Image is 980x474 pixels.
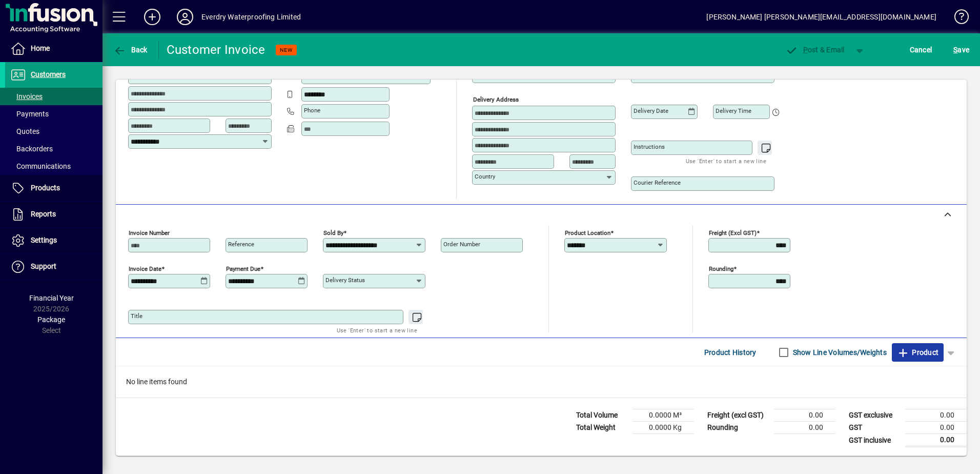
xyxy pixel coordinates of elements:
[565,229,610,236] mat-label: Product location
[31,184,60,192] span: Products
[905,422,967,434] td: 0.00
[632,422,694,434] td: 0.0000 Kg
[632,409,694,422] td: 0.0000 M³
[113,46,148,54] span: Back
[31,236,57,244] span: Settings
[5,123,103,140] a: Quotes
[37,315,65,324] span: Package
[5,140,103,157] a: Backorders
[716,107,751,114] mat-label: Delivery time
[905,409,967,422] td: 0.00
[791,347,887,358] label: Show Line Volumes/Weights
[702,422,774,434] td: Rounding
[10,145,53,153] span: Backorders
[10,127,39,135] span: Quotes
[5,105,103,123] a: Payments
[634,143,665,150] mat-label: Instructions
[709,229,757,236] mat-label: Freight (excl GST)
[129,229,170,236] mat-label: Invoice number
[169,8,201,26] button: Profile
[953,46,957,54] span: S
[10,92,43,101] span: Invoices
[953,42,969,58] span: ave
[325,276,365,284] mat-label: Delivery status
[131,312,142,320] mat-label: Title
[907,41,935,59] button: Cancel
[947,2,967,35] a: Knowledge Base
[5,254,103,280] a: Support
[803,46,808,54] span: P
[5,202,103,227] a: Reports
[702,409,774,422] td: Freight (excl GST)
[323,229,343,236] mat-label: Sold by
[571,409,632,422] td: Total Volume
[31,262,56,270] span: Support
[10,110,49,118] span: Payments
[304,107,320,114] mat-label: Phone
[634,179,681,186] mat-label: Courier Reference
[700,343,761,362] button: Product History
[31,44,50,52] span: Home
[10,162,71,170] span: Communications
[228,241,254,248] mat-label: Reference
[844,422,905,434] td: GST
[905,434,967,447] td: 0.00
[686,155,766,167] mat-hint: Use 'Enter' to start a new line
[892,343,944,362] button: Product
[29,294,74,302] span: Financial Year
[337,324,417,336] mat-hint: Use 'Enter' to start a new line
[897,344,938,361] span: Product
[111,41,150,59] button: Back
[475,173,495,180] mat-label: Country
[129,265,161,272] mat-label: Invoice date
[5,175,103,201] a: Products
[571,422,632,434] td: Total Weight
[774,409,835,422] td: 0.00
[280,47,293,53] span: NEW
[844,409,905,422] td: GST exclusive
[5,88,103,105] a: Invoices
[201,9,301,25] div: Everdry Waterproofing Limited
[774,422,835,434] td: 0.00
[704,344,757,361] span: Product History
[706,9,936,25] div: [PERSON_NAME] [PERSON_NAME][EMAIL_ADDRESS][DOMAIN_NAME]
[31,70,66,78] span: Customers
[226,265,260,272] mat-label: Payment due
[5,157,103,175] a: Communications
[5,36,103,62] a: Home
[103,41,159,59] app-page-header-button: Back
[5,228,103,253] a: Settings
[951,41,972,59] button: Save
[167,42,266,58] div: Customer Invoice
[844,434,905,447] td: GST inclusive
[785,46,845,54] span: ost & Email
[709,265,733,272] mat-label: Rounding
[116,366,967,398] div: No line items found
[910,42,932,58] span: Cancel
[443,241,480,248] mat-label: Order number
[136,8,169,26] button: Add
[634,107,668,114] mat-label: Delivery date
[780,41,850,59] button: Post & Email
[31,210,56,218] span: Reports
